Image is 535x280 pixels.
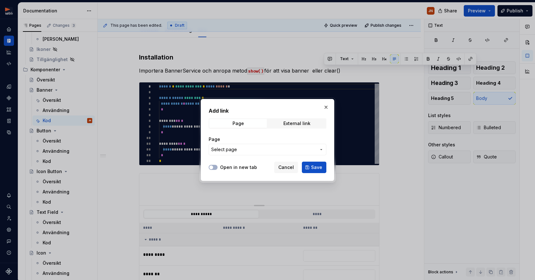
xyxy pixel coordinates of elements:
[278,164,294,171] span: Cancel
[209,144,326,155] button: Select page
[209,107,326,115] h2: Add link
[209,136,220,143] label: Page
[233,121,244,126] div: Page
[211,146,237,153] span: Select page
[274,162,298,173] button: Cancel
[220,164,257,171] label: Open in new tab
[283,121,310,126] div: External link
[311,164,322,171] span: Save
[302,162,326,173] button: Save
